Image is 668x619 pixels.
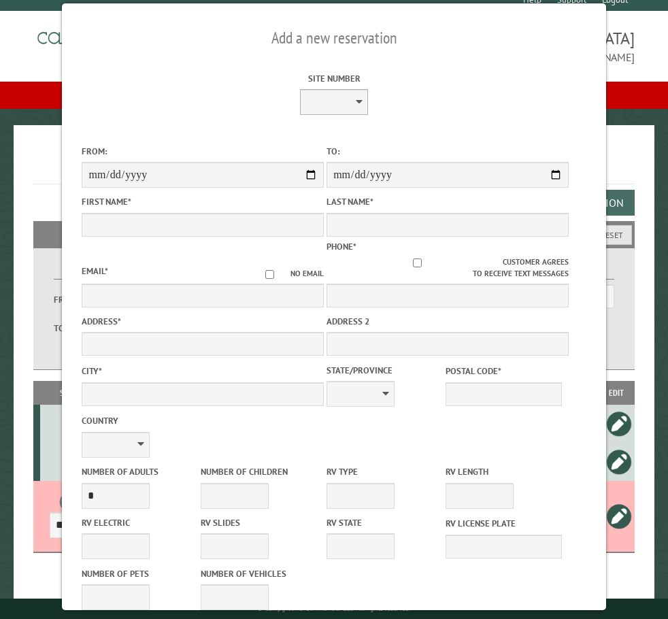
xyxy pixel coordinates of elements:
a: Delete this reservation [59,492,79,512]
th: Edit [598,381,635,405]
label: Number of Adults [82,465,198,478]
label: RV Electric [82,516,198,529]
label: Email [82,265,108,277]
label: State/Province [327,364,443,377]
img: Campground Commander [33,16,203,69]
label: No email [249,268,324,280]
label: Number of Children [201,465,317,478]
label: RV License Plate [446,517,562,530]
button: Reset [592,225,632,245]
label: From: [54,293,88,306]
div: 1 [46,455,92,469]
label: Postal Code [446,365,562,378]
label: RV Type [327,465,443,478]
h2: Add a new reservation [82,25,586,51]
label: From: [82,145,324,158]
label: Address [82,315,324,328]
small: © Campground Commander LLC. All rights reserved. [257,604,411,613]
label: City [82,365,324,378]
label: Number of Pets [82,567,198,580]
label: Dates [54,264,190,280]
input: No email [249,270,290,279]
label: Country [82,414,324,427]
label: Address 2 [327,315,569,328]
label: Customer agrees to receive text messages [327,256,569,280]
label: Last Name [327,195,569,208]
h2: Filters [33,221,635,247]
input: Customer agrees to receive text messages [332,258,503,267]
label: RV Length [446,465,562,478]
th: Site [40,381,95,405]
label: RV State [327,516,443,529]
label: Phone [327,241,356,252]
label: Number of Vehicles [201,567,317,580]
label: To: [327,145,569,158]
div: 20 [46,417,92,431]
label: Site Number [213,72,455,85]
label: RV Slides [201,516,317,529]
h1: Reservations [33,147,635,184]
label: First Name [82,195,324,208]
label: To: [54,322,88,335]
